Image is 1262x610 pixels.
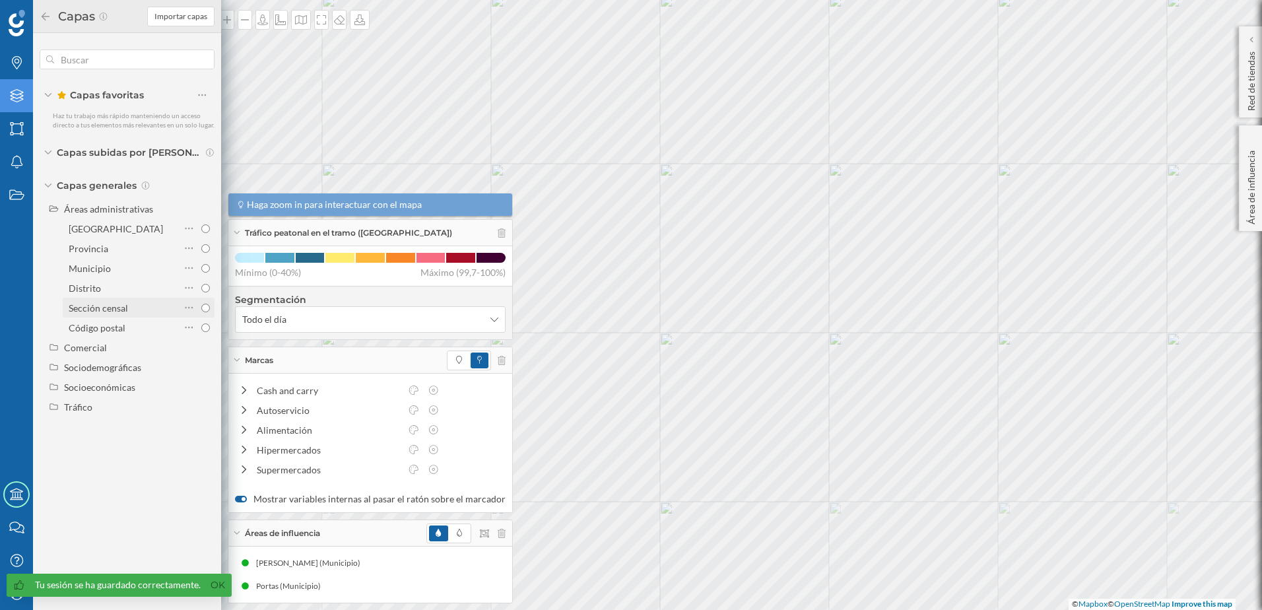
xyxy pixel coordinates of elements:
span: Haz tu trabajo más rápido manteniendo un acceso directo a tus elementos más relevantes en un solo... [53,112,215,129]
span: Máximo (99,7-100%) [420,266,506,279]
div: Cash and carry [257,384,401,397]
input: Municipio [201,264,210,273]
a: Ok [207,578,228,593]
span: Todo el día [242,313,286,326]
div: Hipermercados [257,443,401,457]
h4: Segmentación [235,293,506,306]
a: Mapbox [1079,599,1108,609]
span: Capas favoritas [57,88,144,102]
a: OpenStreetMap [1114,599,1170,609]
span: Importar capas [154,11,207,22]
img: Geoblink Logo [9,10,25,36]
div: Supermercados [257,463,401,477]
div: Comercial [64,342,107,353]
div: Distrito [69,283,101,294]
span: Soporte [26,9,73,21]
p: Área de influencia [1245,145,1258,224]
span: Capas subidas por [PERSON_NAME] [57,146,202,159]
div: [PERSON_NAME] (Municipio) [256,557,367,570]
div: Portas (Municipio) [256,580,327,593]
p: Red de tiendas [1245,46,1258,111]
input: Sección censal [201,304,210,312]
span: Marcas [245,355,273,366]
div: Código postal [69,322,125,333]
div: Autoservicio [257,403,401,417]
div: Socioeconómicas [64,382,135,393]
div: Sociodemográficas [64,362,141,373]
div: Tráfico [64,401,92,413]
div: Alimentación [257,423,401,437]
span: Áreas de influencia [245,527,320,539]
div: Sección censal [69,302,128,314]
input: Código postal [201,323,210,332]
span: Capas generales [57,179,137,192]
div: Provincia [69,243,108,254]
a: Improve this map [1172,599,1232,609]
div: [GEOGRAPHIC_DATA] [69,223,163,234]
span: Haga zoom in para interactuar con el mapa [247,198,422,211]
div: © © [1069,599,1236,610]
h2: Capas [51,6,98,27]
span: Mínimo (0-40%) [235,266,301,279]
div: Áreas administrativas [64,203,153,215]
label: Mostrar variables internas al pasar el ratón sobre el marcador [235,492,506,506]
input: [GEOGRAPHIC_DATA] [201,224,210,233]
input: Distrito [201,284,210,292]
div: Municipio [69,263,111,274]
div: Tu sesión se ha guardado correctamente. [35,578,201,592]
input: Provincia [201,244,210,253]
span: Tráfico peatonal en el tramo ([GEOGRAPHIC_DATA]) [245,227,452,239]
